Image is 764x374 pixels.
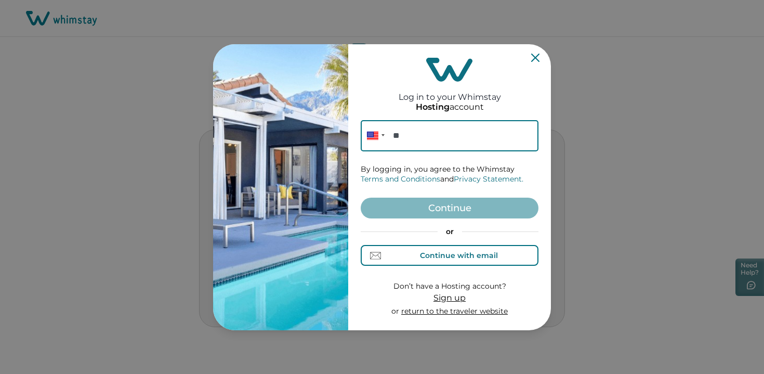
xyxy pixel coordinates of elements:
div: Continue with email [420,251,498,260]
button: Continue with email [361,245,538,266]
button: Close [531,54,539,62]
h2: Log in to your Whimstay [399,82,501,102]
button: Continue [361,198,538,218]
a: return to the traveler website [401,306,508,316]
p: Don’t have a Hosting account? [391,281,508,292]
img: auth-banner [213,44,348,330]
span: Sign up [433,293,466,303]
p: or [361,227,538,237]
a: Privacy Statement. [454,174,523,184]
p: Hosting [416,102,450,112]
img: login-logo [426,58,473,82]
p: account [416,102,484,112]
div: United States: + 1 [361,120,388,151]
p: By logging in, you agree to the Whimstay and [361,164,538,185]
p: or [391,306,508,317]
a: Terms and Conditions [361,174,440,184]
